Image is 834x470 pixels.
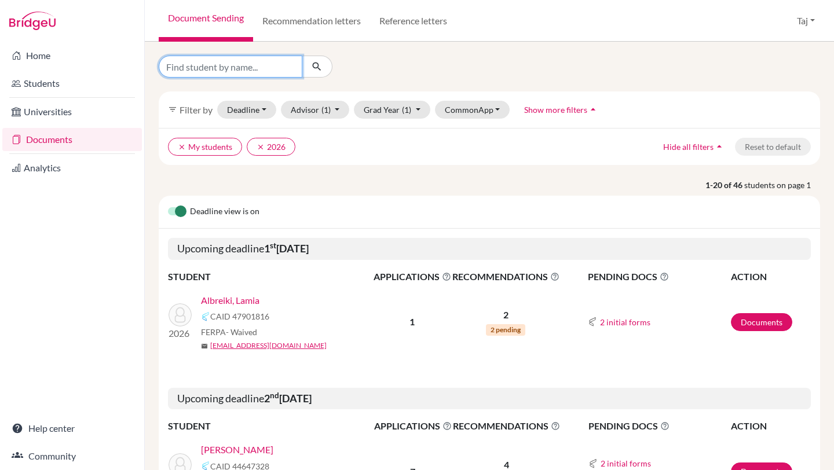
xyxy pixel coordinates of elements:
[168,105,177,114] i: filter_list
[247,138,295,156] button: clear2026
[792,10,820,32] button: Taj
[2,44,142,67] a: Home
[452,270,559,284] span: RECOMMENDATIONS
[201,326,257,338] span: FERPA
[169,326,192,340] p: 2026
[587,104,599,115] i: arrow_drop_up
[588,317,597,326] img: Common App logo
[374,270,451,284] span: APPLICATIONS
[435,101,510,119] button: CommonApp
[354,101,430,119] button: Grad Year(1)
[201,343,208,350] span: mail
[264,392,312,405] b: 2 [DATE]
[270,241,276,250] sup: st
[402,105,411,115] span: (1)
[9,12,56,30] img: Bridge-U
[705,179,744,191] strong: 1-20 of 46
[168,138,242,156] button: clearMy students
[2,156,142,179] a: Analytics
[159,56,302,78] input: Find student by name...
[600,457,652,470] button: 2 initial forms
[257,143,265,151] i: clear
[264,242,309,255] b: 1 [DATE]
[653,138,735,156] button: Hide all filtersarrow_drop_up
[730,269,811,284] th: ACTION
[2,72,142,95] a: Students
[452,308,559,322] p: 2
[201,443,273,457] a: [PERSON_NAME]
[714,141,725,152] i: arrow_drop_up
[2,100,142,123] a: Universities
[168,269,373,284] th: STUDENT
[663,142,714,152] span: Hide all filters
[486,324,525,336] span: 2 pending
[190,205,259,219] span: Deadline view is on
[210,310,269,322] span: CAID 47901816
[217,101,276,119] button: Deadline
[731,313,792,331] a: Documents
[374,419,452,433] span: APPLICATIONS
[201,293,259,307] a: Albreiki, Lamia
[168,238,811,260] h5: Upcoming deadline
[730,418,811,434] th: ACTION
[599,315,651,329] button: 2 initial forms
[588,270,730,284] span: PENDING DOCS
[178,143,186,151] i: clear
[744,179,820,191] span: students on page 1
[180,104,213,115] span: Filter by
[409,316,415,327] b: 1
[168,418,374,434] th: STUDENT
[2,445,142,468] a: Community
[201,312,210,321] img: Common App logo
[453,419,560,433] span: RECOMMENDATIONS
[735,138,811,156] button: Reset to default
[588,459,598,468] img: Common App logo
[270,391,279,400] sup: nd
[2,417,142,440] a: Help center
[588,419,730,433] span: PENDING DOCS
[169,303,192,326] img: Albreiki, Lamia
[321,105,331,115] span: (1)
[2,128,142,151] a: Documents
[210,340,327,351] a: [EMAIL_ADDRESS][DOMAIN_NAME]
[168,388,811,410] h5: Upcoming deadline
[226,327,257,337] span: - Waived
[514,101,609,119] button: Show more filtersarrow_drop_up
[281,101,350,119] button: Advisor(1)
[524,105,587,115] span: Show more filters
